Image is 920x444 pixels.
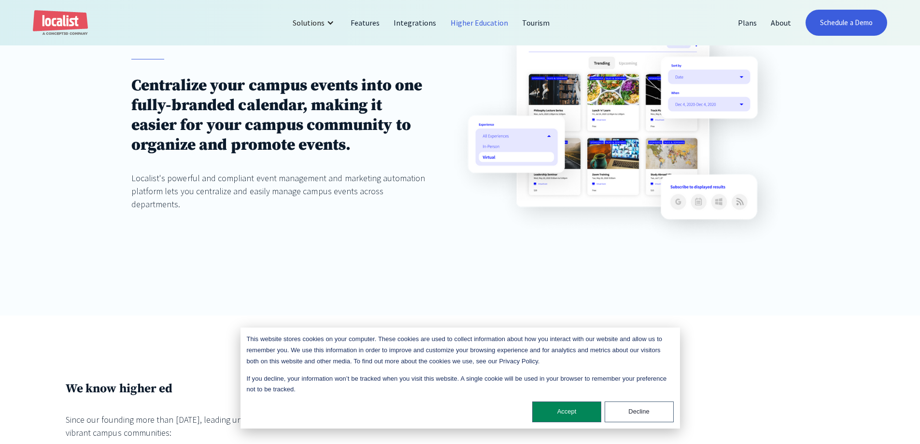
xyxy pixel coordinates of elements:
[731,11,764,34] a: Plans
[444,11,516,34] a: Higher Education
[344,11,387,34] a: Features
[66,413,493,439] div: Since our founding more than [DATE], leading universities have trusted Localist’s online campus c...
[33,10,88,36] a: home
[285,11,344,34] div: Solutions
[131,172,427,211] div: Localist's powerful and compliant event management and marketing automation platform lets you cen...
[515,11,557,34] a: Tourism
[764,11,798,34] a: About
[247,334,674,367] p: This website stores cookies on your computer. These cookies are used to collect information about...
[532,401,601,422] button: Accept
[131,76,427,155] h1: Centralize your campus events into one fully-branded calendar, making it easier for your campus c...
[605,401,674,422] button: Decline
[293,17,325,29] div: Solutions
[66,381,493,396] h3: We know higher ed
[806,10,887,36] a: Schedule a Demo
[387,11,443,34] a: Integrations
[247,373,674,396] p: If you decline, your information won’t be tracked when you visit this website. A single cookie wi...
[241,328,680,429] div: Cookie banner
